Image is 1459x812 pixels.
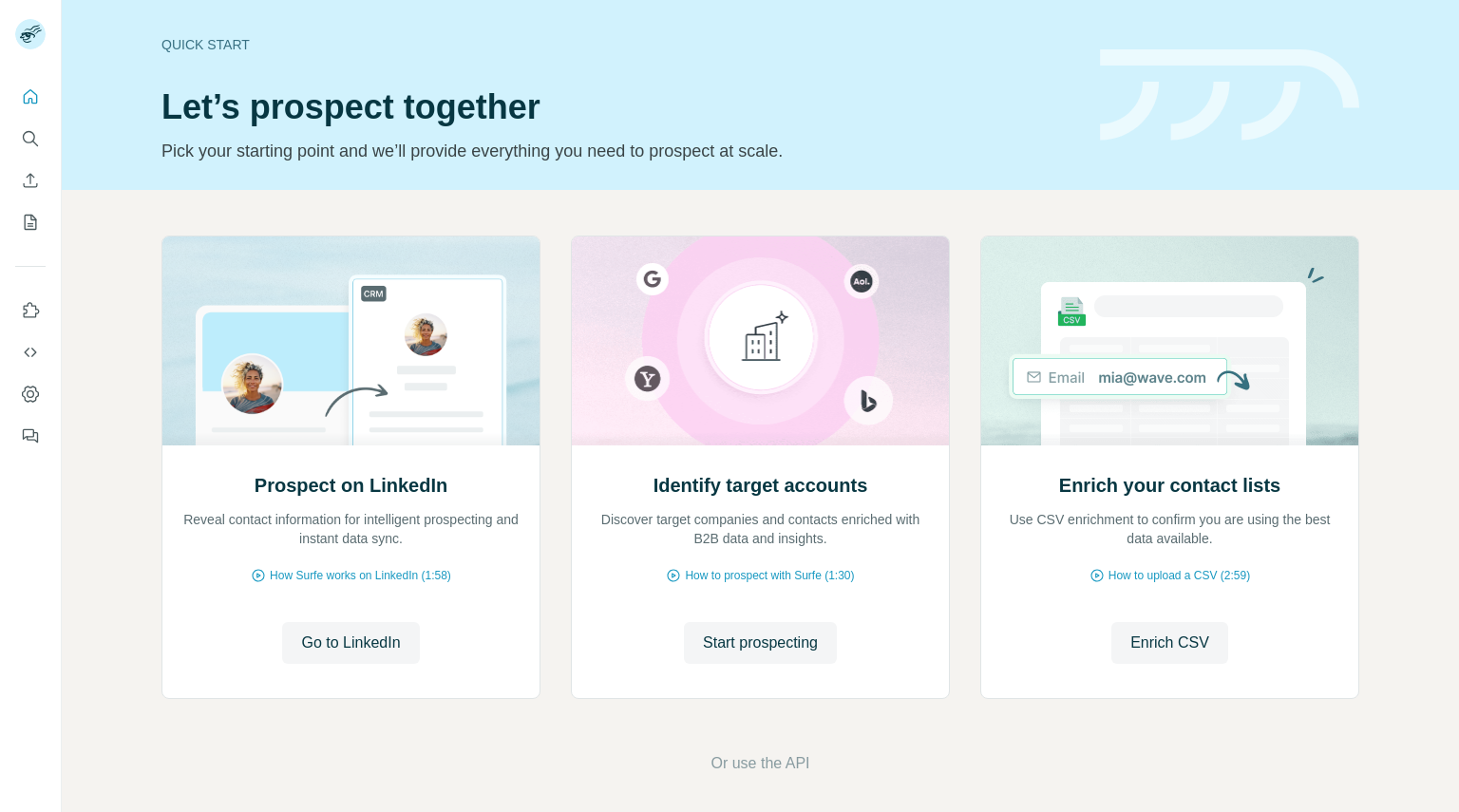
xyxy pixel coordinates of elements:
[703,632,818,654] span: Start prospecting
[15,377,46,411] button: Dashboard
[571,236,950,445] img: Identify target accounts
[181,510,521,548] p: Reveal contact information for intelligent prospecting and instant data sync.
[282,622,419,664] button: Go to LinkedIn
[685,567,854,584] span: How to prospect with Surfe (1:30)
[255,472,447,499] h2: Prospect on LinkedIn
[1111,622,1228,664] button: Enrich CSV
[15,419,46,453] button: Feedback
[1130,632,1209,654] span: Enrich CSV
[161,88,1077,126] h1: Let’s prospect together
[1000,510,1339,548] p: Use CSV enrichment to confirm you are using the best data available.
[161,236,540,445] img: Prospect on LinkedIn
[161,138,1077,164] p: Pick your starting point and we’ll provide everything you need to prospect at scale.
[15,80,46,114] button: Quick start
[15,122,46,156] button: Search
[980,236,1359,445] img: Enrich your contact lists
[654,472,868,499] h2: Identify target accounts
[1059,472,1280,499] h2: Enrich your contact lists
[711,752,809,775] button: Or use the API
[15,205,46,239] button: My lists
[301,632,400,654] span: Go to LinkedIn
[684,622,837,664] button: Start prospecting
[1108,567,1250,584] span: How to upload a CSV (2:59)
[15,335,46,369] button: Use Surfe API
[270,567,451,584] span: How Surfe works on LinkedIn (1:58)
[591,510,930,548] p: Discover target companies and contacts enriched with B2B data and insights.
[15,163,46,198] button: Enrich CSV
[15,293,46,328] button: Use Surfe on LinkedIn
[161,35,1077,54] div: Quick start
[1100,49,1359,142] img: banner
